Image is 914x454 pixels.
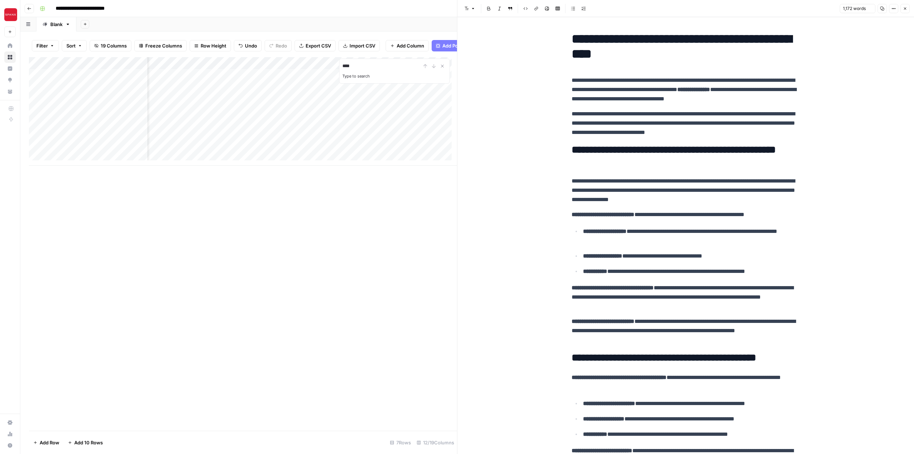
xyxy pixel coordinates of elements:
[338,40,380,51] button: Import CSV
[145,42,182,49] span: Freeze Columns
[32,40,59,51] button: Filter
[432,40,486,51] button: Add Power Agent
[36,17,76,31] a: Blank
[101,42,127,49] span: 19 Columns
[840,4,875,13] button: 1,172 words
[40,439,59,446] span: Add Row
[64,437,107,448] button: Add 10 Rows
[29,437,64,448] button: Add Row
[245,42,257,49] span: Undo
[265,40,292,51] button: Redo
[4,428,16,440] a: Usage
[342,74,370,79] label: Type to search
[397,42,424,49] span: Add Column
[276,42,287,49] span: Redo
[190,40,231,51] button: Row Height
[90,40,131,51] button: 19 Columns
[134,40,187,51] button: Freeze Columns
[62,40,87,51] button: Sort
[4,6,16,24] button: Workspace: Spanx
[4,74,16,86] a: Opportunities
[234,40,262,51] button: Undo
[74,439,103,446] span: Add 10 Rows
[201,42,226,49] span: Row Height
[4,40,16,51] a: Home
[306,42,331,49] span: Export CSV
[4,86,16,97] a: Your Data
[4,8,17,21] img: Spanx Logo
[50,21,62,28] div: Blank
[387,437,414,448] div: 7 Rows
[386,40,429,51] button: Add Column
[843,5,866,12] span: 1,172 words
[36,42,48,49] span: Filter
[4,51,16,63] a: Browse
[414,437,457,448] div: 12/19 Columns
[4,63,16,74] a: Insights
[4,440,16,451] button: Help + Support
[4,417,16,428] a: Settings
[350,42,375,49] span: Import CSV
[442,42,481,49] span: Add Power Agent
[295,40,336,51] button: Export CSV
[438,62,447,70] button: Close Search
[66,42,76,49] span: Sort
